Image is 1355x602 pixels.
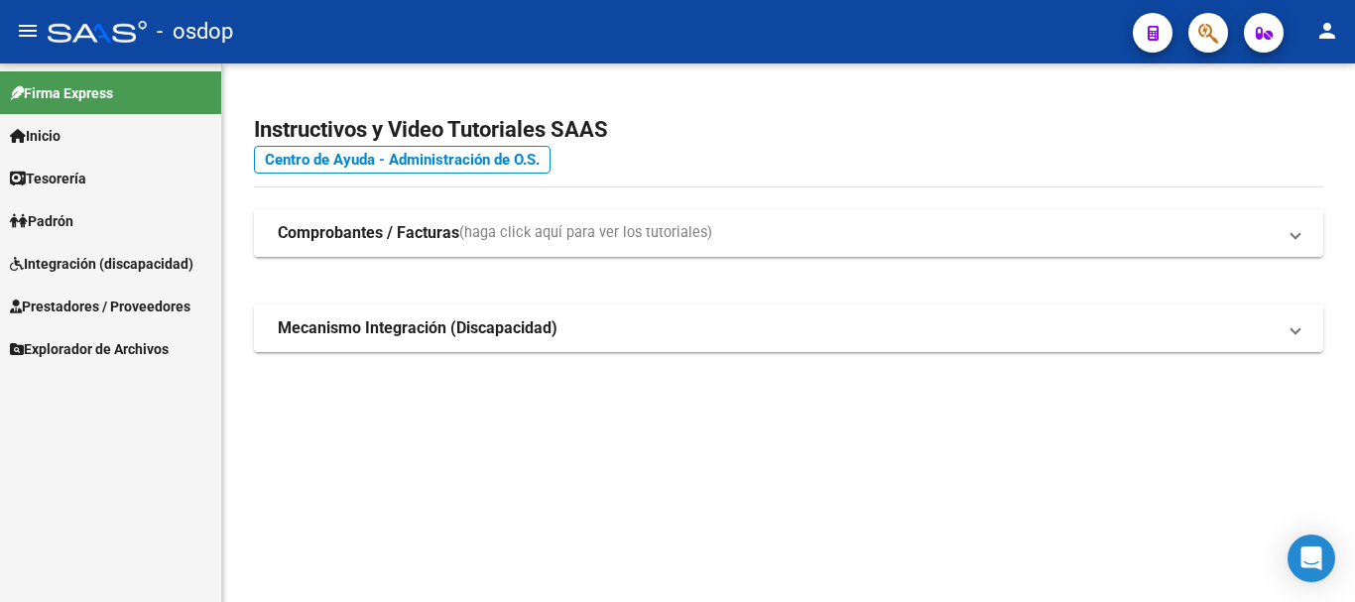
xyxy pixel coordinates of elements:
[1315,19,1339,43] mat-icon: person
[16,19,40,43] mat-icon: menu
[10,296,190,317] span: Prestadores / Proveedores
[254,111,1323,149] h2: Instructivos y Video Tutoriales SAAS
[254,304,1323,352] mat-expansion-panel-header: Mecanismo Integración (Discapacidad)
[10,125,61,147] span: Inicio
[10,210,73,232] span: Padrón
[1288,535,1335,582] div: Open Intercom Messenger
[157,10,233,54] span: - osdop
[459,222,712,244] span: (haga click aquí para ver los tutoriales)
[10,82,113,104] span: Firma Express
[10,338,169,360] span: Explorador de Archivos
[254,209,1323,257] mat-expansion-panel-header: Comprobantes / Facturas(haga click aquí para ver los tutoriales)
[254,146,551,174] a: Centro de Ayuda - Administración de O.S.
[10,168,86,189] span: Tesorería
[278,222,459,244] strong: Comprobantes / Facturas
[278,317,557,339] strong: Mecanismo Integración (Discapacidad)
[10,253,193,275] span: Integración (discapacidad)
